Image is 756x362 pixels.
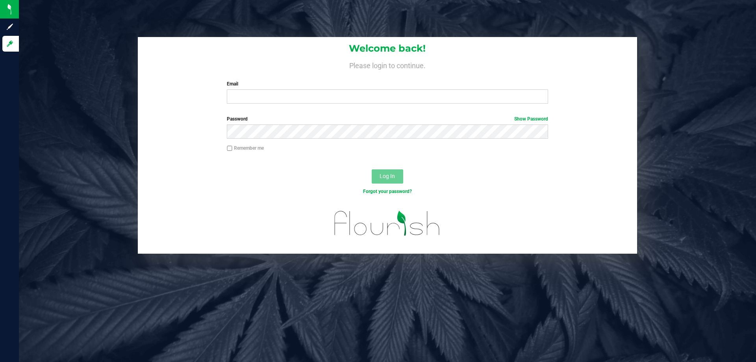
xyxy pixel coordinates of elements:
[6,23,14,31] inline-svg: Sign up
[138,60,637,69] h4: Please login to continue.
[372,169,403,184] button: Log In
[514,116,548,122] a: Show Password
[6,40,14,48] inline-svg: Log in
[227,116,248,122] span: Password
[227,80,548,87] label: Email
[363,189,412,194] a: Forgot your password?
[325,203,450,243] img: flourish_logo.svg
[138,43,637,54] h1: Welcome back!
[227,145,264,152] label: Remember me
[380,173,395,179] span: Log In
[227,146,232,151] input: Remember me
